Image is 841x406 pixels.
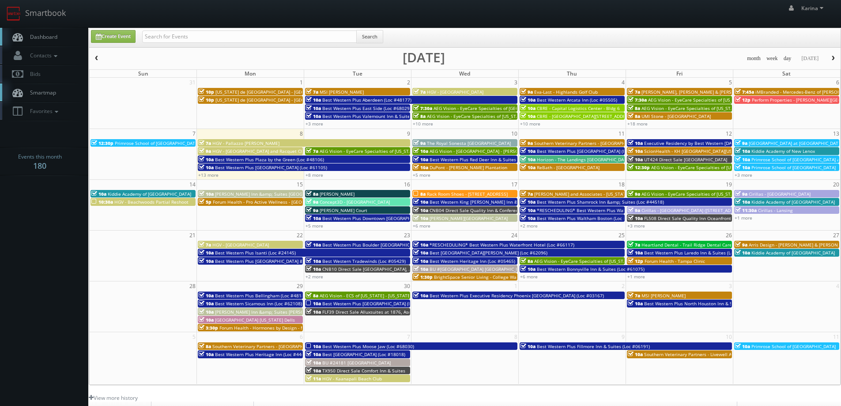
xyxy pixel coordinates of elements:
[320,148,490,154] span: AEG Vision - EyeCare Specialties of [US_STATE] – EyeCare in [GEOGRAPHIC_DATA]
[306,105,321,111] span: 10a
[430,199,561,205] span: Best Western King [PERSON_NAME] Inn & Suites (Loc #62106)
[306,242,321,248] span: 10a
[26,107,60,115] span: Favorites
[513,332,518,341] span: 8
[735,199,750,205] span: 10a
[91,191,106,197] span: 10a
[215,292,308,299] span: Best Western Plus Bellingham (Loc #48188)
[735,156,750,163] span: 10a
[215,164,327,171] span: Best Western Plus [GEOGRAPHIC_DATA] (Loc #61105)
[641,113,711,119] span: UMI Stone - [GEOGRAPHIC_DATA]
[91,30,136,43] a: Create Event
[199,325,218,331] span: 3:30p
[306,199,318,205] span: 9a
[520,273,538,280] a: +6 more
[618,180,626,189] span: 18
[537,105,620,111] span: CBRE - Capital Logistics Center - Bldg 6
[534,89,598,95] span: Eva-Last - Highlands Golf Club
[537,343,650,349] span: Best Western Plus Fillmore Inn & Suites (Loc #06191)
[513,78,518,87] span: 3
[735,191,747,197] span: 9a
[26,89,56,96] span: Smartmap
[33,160,46,171] strong: 180
[641,191,800,197] span: AEG Vision - EyeCare Specialties of [US_STATE] – [PERSON_NAME] Eye Care
[192,129,196,138] span: 7
[628,156,643,163] span: 10a
[520,223,538,229] a: +2 more
[322,343,414,349] span: Best Western Plus Moose Jaw (Loc #68030)
[641,89,811,95] span: [PERSON_NAME], [PERSON_NAME] & [PERSON_NAME], LLC - [GEOGRAPHIC_DATA]
[537,207,681,213] span: *RESCHEDULING* Best Western Plus Waltham Boston (Loc #22009)
[189,78,196,87] span: 31
[751,164,836,171] span: Primrose School of [GEOGRAPHIC_DATA]
[751,148,815,154] span: Kiddie Academy of New Lenox
[520,258,533,264] span: 8a
[534,258,794,264] span: AEG Vision - EyeCare Specialties of [US_STATE] – Drs. [PERSON_NAME] and [PERSON_NAME]-Ost and Ass...
[413,215,428,221] span: 10a
[430,207,539,213] span: CNB04 Direct Sale Quality Inn & Conference Center
[537,266,645,272] span: Best Western Bonnyville Inn & Suites (Loc #61075)
[306,376,321,382] span: 11a
[735,97,750,103] span: 12p
[305,121,323,127] a: +3 more
[413,164,428,171] span: 10a
[676,70,683,77] span: Fri
[406,332,411,341] span: 7
[198,172,219,178] a: +13 more
[299,129,304,138] span: 8
[26,33,57,41] span: Dashboard
[628,215,643,221] span: 10a
[510,231,518,240] span: 24
[801,4,826,12] span: Karina
[406,78,411,87] span: 2
[520,89,533,95] span: 9a
[296,231,304,240] span: 22
[735,343,750,349] span: 10a
[413,292,428,299] span: 10a
[413,250,428,256] span: 10a
[430,156,545,163] span: Best Western Plus Red Deer Inn & Suites (Loc #61062)
[628,351,643,357] span: 10a
[299,332,304,341] span: 6
[306,113,321,119] span: 10a
[215,309,324,315] span: [PERSON_NAME] Inn &amp; Suites [PERSON_NAME]
[142,30,357,43] input: Search for Events
[413,199,428,205] span: 10a
[644,250,754,256] span: Best Western Plus Laredo Inn & Suites (Loc #44702)
[199,97,214,103] span: 10p
[199,191,214,197] span: 10a
[520,97,536,103] span: 10a
[651,164,807,171] span: AEG Vision - EyeCare Specialties of [US_STATE] – Cascade Family Eye Care
[306,215,321,221] span: 10a
[320,292,460,299] span: AEG Vision - ECS of [US_STATE] - [US_STATE] Valley Family Eye Care
[306,266,321,272] span: 10a
[322,242,453,248] span: Best Western Plus Boulder [GEOGRAPHIC_DATA] (Loc #06179)
[430,164,507,171] span: DuPont - [PERSON_NAME] Plantation
[644,351,820,357] span: Southern Veterinary Partners - Livewell Animal Urgent Care of [GEOGRAPHIC_DATA]
[413,121,433,127] a: +10 more
[413,266,428,272] span: 10a
[644,148,748,154] span: ScionHealth - KH [GEOGRAPHIC_DATA][US_STATE]
[199,148,211,154] span: 9a
[427,89,483,95] span: HGV - [GEOGRAPHIC_DATA]
[413,191,426,197] span: 8a
[356,30,383,43] button: Search
[296,281,304,291] span: 29
[567,70,577,77] span: Thu
[628,89,640,95] span: 7a
[513,281,518,291] span: 1
[306,148,318,154] span: 7a
[725,231,733,240] span: 26
[413,156,428,163] span: 10a
[520,266,536,272] span: 10a
[91,199,113,205] span: 10:30a
[430,292,604,299] span: Best Western Plus Executive Residency Phoenix [GEOGRAPHIC_DATA] (Loc #03167)
[305,172,323,178] a: +8 more
[427,113,576,119] span: AEG Vision - EyeCare Specialties of [US_STATE] - In Focus Vision Center
[644,300,772,307] span: Best Western Plus North Houston Inn & Suites (Loc #44475)
[115,140,234,146] span: Primrose School of [GEOGRAPHIC_DATA][PERSON_NAME]
[537,215,641,221] span: Best Western Plus Waltham Boston (Loc #22009)
[322,97,411,103] span: Best Western Plus Aberdeen (Loc #48177)
[306,300,321,307] span: 10a
[628,105,640,111] span: 8a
